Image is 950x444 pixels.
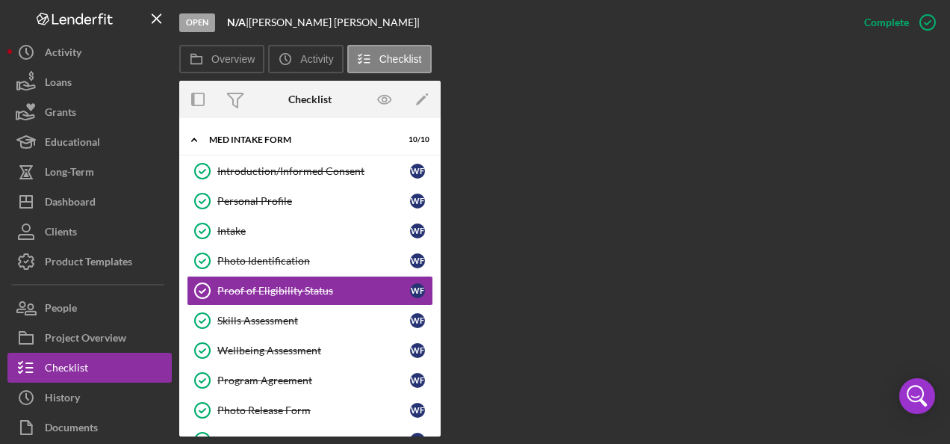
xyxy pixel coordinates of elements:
[45,247,132,280] div: Product Templates
[864,7,909,37] div: Complete
[7,247,172,277] button: Product Templates
[7,37,172,67] button: Activity
[7,127,172,157] button: Educational
[410,164,425,179] div: W F
[7,293,172,323] button: People
[7,413,172,443] button: Documents
[249,16,420,28] div: [PERSON_NAME] [PERSON_NAME] |
[7,187,172,217] button: Dashboard
[217,285,410,297] div: Proof of Eligibility Status
[217,315,410,327] div: Skills Assessment
[410,373,425,388] div: W F
[187,336,433,366] a: Wellbeing AssessmentWF
[410,313,425,328] div: W F
[410,223,425,238] div: W F
[187,306,433,336] a: Skills AssessmentWF
[45,37,81,71] div: Activity
[410,253,425,268] div: W F
[45,383,80,416] div: History
[217,404,410,416] div: Photo Release Form
[179,13,215,32] div: Open
[7,67,172,97] button: Loans
[227,16,246,28] b: N/A
[7,97,172,127] button: Grants
[410,194,425,209] div: W F
[849,7,943,37] button: Complete
[187,156,433,186] a: Introduction/Informed ConsentWF
[45,217,77,250] div: Clients
[7,217,172,247] button: Clients
[45,323,126,357] div: Project Overview
[45,97,76,131] div: Grants
[45,127,100,161] div: Educational
[217,195,410,207] div: Personal Profile
[410,283,425,298] div: W F
[899,378,935,414] div: Open Intercom Messenger
[187,186,433,216] a: Personal ProfileWF
[211,53,255,65] label: Overview
[187,216,433,246] a: IntakeWF
[45,293,77,327] div: People
[403,135,429,144] div: 10 / 10
[7,323,172,353] button: Project Overview
[410,403,425,418] div: W F
[217,225,410,237] div: Intake
[410,343,425,358] div: W F
[179,45,264,73] button: Overview
[7,353,172,383] button: Checklist
[217,374,410,386] div: Program Agreement
[7,383,172,413] button: History
[45,67,72,101] div: Loans
[300,53,333,65] label: Activity
[187,395,433,425] a: Photo Release FormWF
[187,366,433,395] a: Program AgreementWF
[187,246,433,276] a: Photo IdentificationWF
[268,45,343,73] button: Activity
[227,16,249,28] div: |
[45,157,94,191] div: Long-Term
[187,276,433,306] a: Proof of Eligibility StatusWF
[217,345,410,357] div: Wellbeing Assessment
[347,45,432,73] button: Checklist
[217,165,410,177] div: Introduction/Informed Consent
[217,255,410,267] div: Photo Identification
[45,353,88,386] div: Checklist
[45,187,96,221] div: Dashboard
[288,93,332,105] div: Checklist
[379,53,422,65] label: Checklist
[7,157,172,187] button: Long-Term
[209,135,392,144] div: MED Intake Form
